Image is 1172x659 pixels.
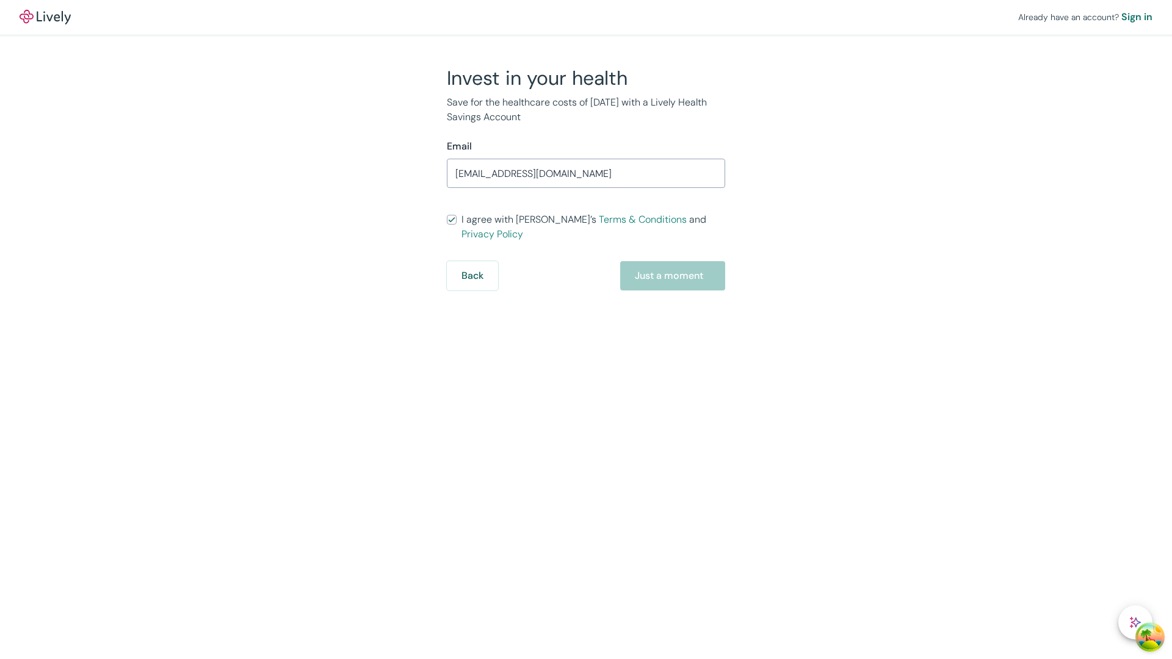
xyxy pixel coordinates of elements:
[461,228,523,240] a: Privacy Policy
[1118,605,1152,639] button: chat
[447,139,472,154] label: Email
[447,261,498,290] button: Back
[599,213,687,226] a: Terms & Conditions
[1129,616,1141,628] svg: Lively AI Assistant
[1121,10,1152,24] a: Sign in
[447,95,725,124] p: Save for the healthcare costs of [DATE] with a Lively Health Savings Account
[447,66,725,90] h2: Invest in your health
[1018,10,1152,24] div: Already have an account?
[20,10,71,24] img: Lively
[1138,625,1162,649] button: Open Tanstack query devtools
[20,10,71,24] a: LivelyLively
[461,212,725,242] span: I agree with [PERSON_NAME]’s and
